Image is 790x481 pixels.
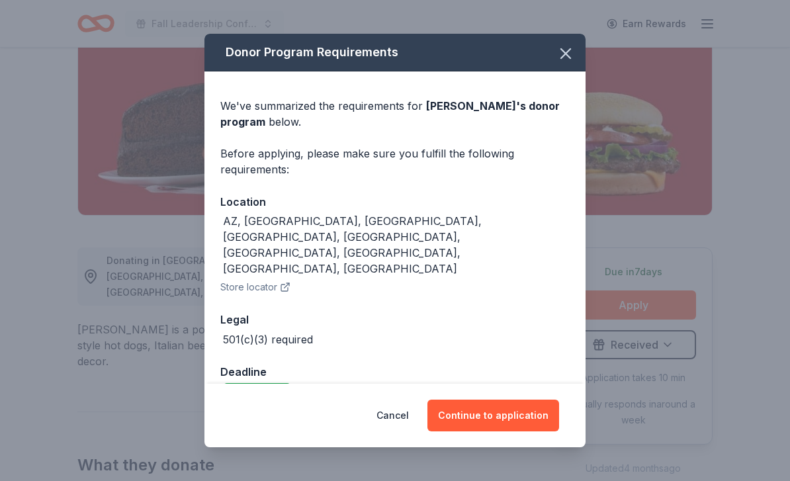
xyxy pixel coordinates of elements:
div: 501(c)(3) required [223,331,313,347]
div: AZ, [GEOGRAPHIC_DATA], [GEOGRAPHIC_DATA], [GEOGRAPHIC_DATA], [GEOGRAPHIC_DATA], [GEOGRAPHIC_DATA]... [223,213,570,277]
div: Location [220,193,570,210]
button: Cancel [376,400,409,431]
div: Deadline [220,363,570,380]
button: Continue to application [427,400,559,431]
div: Donor Program Requirements [204,34,586,71]
div: Before applying, please make sure you fulfill the following requirements: [220,146,570,177]
div: We've summarized the requirements for below. [220,98,570,130]
button: Store locator [220,279,290,295]
div: Due in 7 days [223,383,291,402]
div: Legal [220,311,570,328]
